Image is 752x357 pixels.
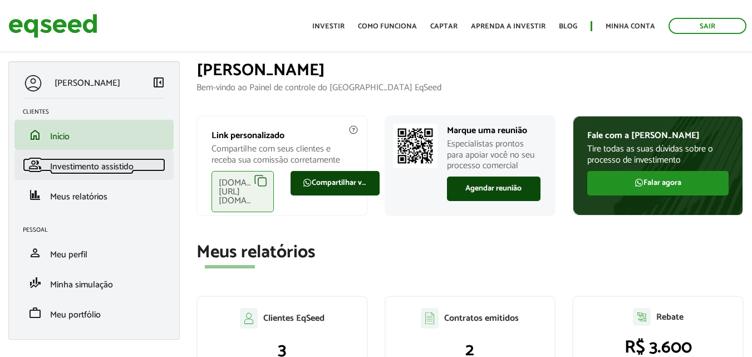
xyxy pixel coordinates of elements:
span: left_panel_close [152,76,165,89]
a: personMeu perfil [23,246,165,260]
span: Meu perfil [50,247,87,262]
h2: Pessoal [23,227,174,233]
img: agent-relatorio.svg [633,308,651,326]
h2: Clientes [23,109,174,115]
a: workMeu portfólio [23,306,165,320]
p: Fale com a [PERSON_NAME] [587,130,729,141]
img: agent-meulink-info2.svg [348,125,358,135]
p: Especialistas prontos para apoiar você no seu processo comercial [447,139,541,171]
li: Minha simulação [14,268,174,298]
p: Rebate [656,312,684,322]
a: Minha conta [606,23,655,30]
span: finance_mode [28,276,42,290]
a: homeInício [23,128,165,141]
a: Compartilhar via WhatsApp [291,171,380,195]
span: work [28,306,42,320]
a: Como funciona [358,23,417,30]
span: Meus relatórios [50,189,107,204]
span: Minha simulação [50,277,113,292]
li: Investimento assistido [14,150,174,180]
a: Agendar reunião [447,177,541,201]
a: Falar agora [587,171,729,195]
h1: [PERSON_NAME] [196,61,744,80]
a: finance_modeMinha simulação [23,276,165,290]
span: group [28,158,42,172]
img: agent-clientes.svg [240,308,258,328]
span: Meu portfólio [50,307,101,322]
span: Início [50,129,70,144]
div: [DOMAIN_NAME][URL][DOMAIN_NAME] [212,171,274,212]
a: Blog [559,23,577,30]
a: Colapsar menu [152,76,165,91]
p: Compartilhe com seus clientes e receba sua comissão corretamente [212,144,353,165]
span: person [28,246,42,260]
span: home [28,128,42,141]
li: Meu portfólio [14,298,174,328]
a: groupInvestimento assistido [23,158,165,172]
p: Tire todas as suas dúvidas sobre o processo de investimento [587,144,729,165]
li: Meu perfil [14,238,174,268]
p: [PERSON_NAME] [55,78,120,89]
p: Bem-vindo ao Painel de controle do [GEOGRAPHIC_DATA] EqSeed [196,82,744,93]
h2: Meus relatórios [196,243,744,262]
p: Link personalizado [212,130,353,141]
a: Investir [312,23,345,30]
img: FaWhatsapp.svg [303,178,312,187]
p: Marque uma reunião [447,125,541,136]
a: Sair [669,18,746,34]
img: agent-contratos.svg [421,308,439,329]
a: financeMeus relatórios [23,188,165,202]
li: Meus relatórios [14,180,174,210]
p: Contratos emitidos [444,313,519,324]
img: Marcar reunião com consultor [393,124,438,168]
img: FaWhatsapp.svg [635,178,643,187]
span: Investimento assistido [50,159,134,174]
span: finance [28,188,42,202]
img: EqSeed [8,11,97,41]
li: Início [14,120,174,150]
a: Captar [430,23,458,30]
p: Clientes EqSeed [263,313,325,324]
a: Aprenda a investir [471,23,545,30]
